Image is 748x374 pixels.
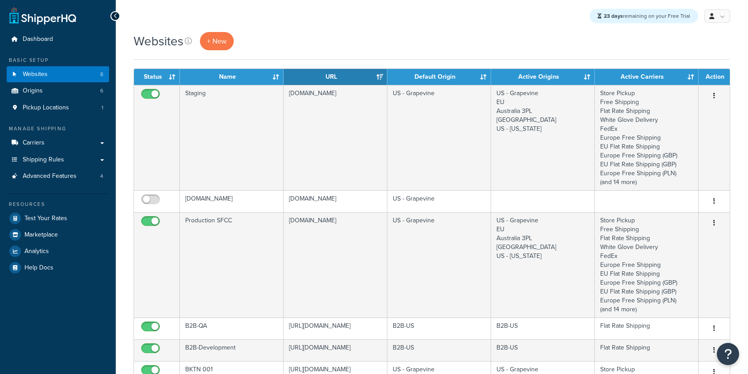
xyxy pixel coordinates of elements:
td: Staging [180,85,284,190]
div: Manage Shipping [7,125,109,133]
td: [DOMAIN_NAME] [284,212,387,318]
th: Action [699,69,730,85]
td: B2B-Development [180,339,284,361]
span: 4 [100,173,103,180]
span: Websites [23,71,48,78]
span: Analytics [24,248,49,255]
div: Basic Setup [7,56,109,64]
td: B2B-US [387,339,491,361]
span: Carriers [23,139,45,147]
a: Analytics [7,243,109,259]
button: Open Resource Center [717,343,739,365]
th: Status: activate to sort column ascending [134,69,180,85]
td: [DOMAIN_NAME] [284,190,387,212]
td: [URL][DOMAIN_NAME] [284,318,387,339]
td: Production SFCC [180,212,284,318]
strong: 23 days [604,12,623,20]
th: Name: activate to sort column ascending [180,69,284,85]
td: B2B-US [491,339,595,361]
td: [URL][DOMAIN_NAME] [284,339,387,361]
span: Marketplace [24,231,58,239]
td: B2B-QA [180,318,284,339]
span: Shipping Rules [23,156,64,164]
th: URL: activate to sort column ascending [284,69,387,85]
a: Pickup Locations 1 [7,100,109,116]
td: Flat Rate Shipping [595,339,699,361]
span: Dashboard [23,36,53,43]
td: US - Grapevine EU Australia 3PL [GEOGRAPHIC_DATA] US - [US_STATE] [491,85,595,190]
th: Active Origins: activate to sort column ascending [491,69,595,85]
h1: Websites [134,32,183,50]
span: Origins [23,87,43,95]
a: Marketplace [7,227,109,243]
td: US - Grapevine EU Australia 3PL [GEOGRAPHIC_DATA] US - [US_STATE] [491,212,595,318]
td: Flat Rate Shipping [595,318,699,339]
td: Store Pickup Free Shipping Flat Rate Shipping White Glove Delivery FedEx Europe Free Shipping EU ... [595,85,699,190]
td: B2B-US [491,318,595,339]
span: + New [207,36,227,46]
li: Pickup Locations [7,100,109,116]
div: Resources [7,201,109,208]
td: US - Grapevine [387,190,491,212]
a: Dashboard [7,31,109,48]
span: Advanced Features [23,173,77,180]
span: 8 [100,71,103,78]
a: Carriers [7,135,109,151]
td: Store Pickup Free Shipping Flat Rate Shipping White Glove Delivery FedEx Europe Free Shipping EU ... [595,212,699,318]
a: Websites 8 [7,66,109,83]
th: Active Carriers: activate to sort column ascending [595,69,699,85]
a: Test Your Rates [7,210,109,226]
a: Help Docs [7,260,109,276]
a: Origins 6 [7,83,109,99]
span: Test Your Rates [24,215,67,222]
li: Origins [7,83,109,99]
span: Pickup Locations [23,104,69,112]
span: 1 [102,104,103,112]
td: US - Grapevine [387,212,491,318]
th: Default Origin: activate to sort column ascending [387,69,491,85]
li: Websites [7,66,109,83]
div: remaining on your Free Trial [589,9,698,23]
a: ShipperHQ Home [9,7,76,24]
td: US - Grapevine [387,85,491,190]
a: Shipping Rules [7,152,109,168]
td: [DOMAIN_NAME] [180,190,284,212]
a: + New [200,32,234,50]
td: [DOMAIN_NAME] [284,85,387,190]
td: B2B-US [387,318,491,339]
span: Help Docs [24,264,53,272]
li: Advanced Features [7,168,109,185]
a: Advanced Features 4 [7,168,109,185]
span: 6 [100,87,103,95]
